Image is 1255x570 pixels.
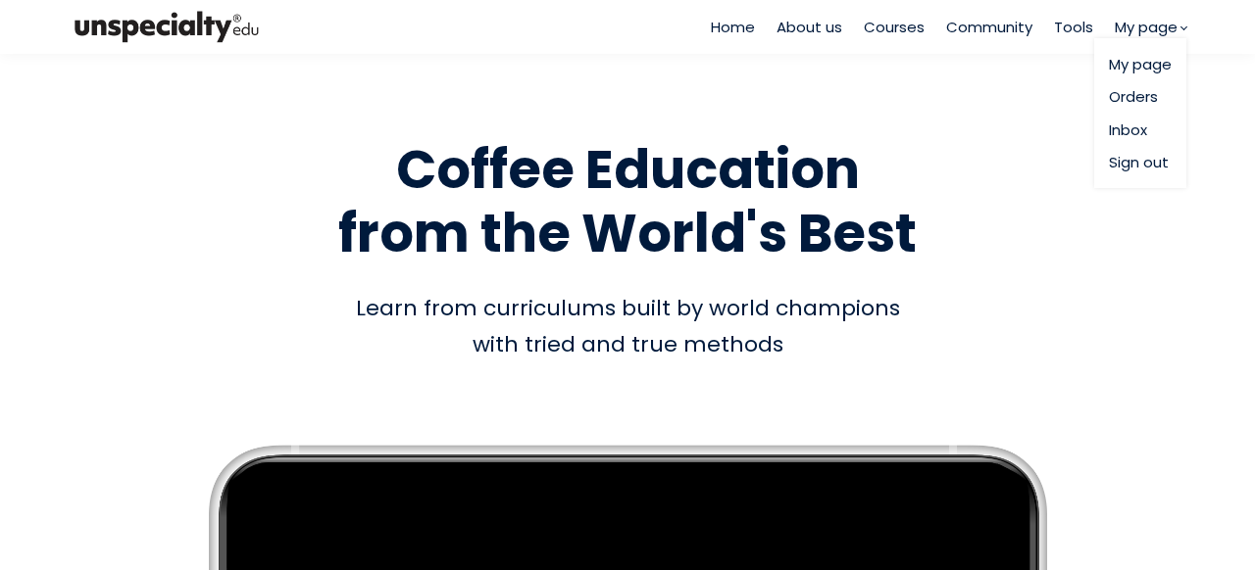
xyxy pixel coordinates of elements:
a: Community [946,16,1032,38]
a: Tools [1054,16,1093,38]
img: bc390a18feecddb333977e298b3a00a1.png [69,7,265,47]
div: Learn from curriculums built by world champions with tried and true methods [69,290,1186,363]
h1: Coffee Education from the World's Best [69,138,1186,265]
a: My page [1115,16,1186,38]
a: My page [1109,53,1172,75]
a: Sign out [1109,151,1172,173]
a: Home [711,16,755,38]
span: My page [1115,16,1178,38]
a: Orders [1109,85,1172,108]
a: Courses [864,16,925,38]
a: About us [777,16,842,38]
a: Inbox [1109,119,1172,141]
